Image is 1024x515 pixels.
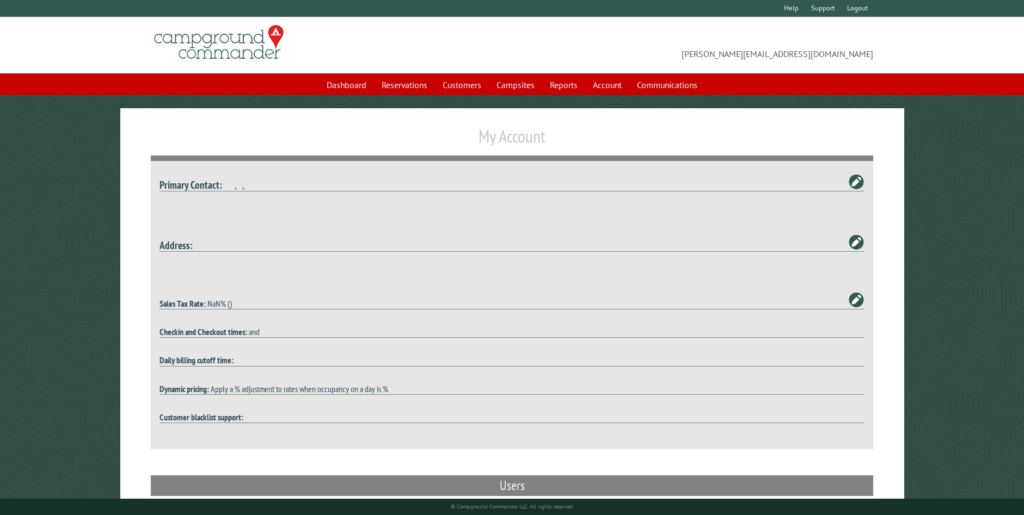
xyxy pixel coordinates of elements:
a: Communications [630,75,704,95]
strong: Address: [160,238,193,252]
span: Apply a % adjustment to rates when occupancy on a day is % [211,383,388,394]
strong: Primary Contact: [160,178,222,191]
a: Account [586,75,628,95]
strong: Sales Tax Rate: [160,298,206,309]
a: Campsites [490,75,541,95]
strong: Customer blacklist support: [160,412,243,423]
img: Campground Commander [151,21,287,64]
strong: Checkin and Checkout times: [160,326,247,337]
h4: , , [160,178,864,191]
span: [PERSON_NAME][EMAIL_ADDRESS][DOMAIN_NAME] [512,30,874,60]
strong: Dynamic pricing: [160,383,209,394]
span: and [249,326,260,337]
span: NaN% () [207,298,232,309]
h1: My Account [151,126,873,156]
strong: Daily billing cutoff time: [160,355,234,365]
h2: Users [151,475,873,496]
a: Customers [436,75,488,95]
a: Dashboard [320,75,373,95]
a: Reports [543,75,584,95]
small: © Campground Commander LLC. All rights reserved. [451,503,574,510]
a: Reservations [375,75,434,95]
